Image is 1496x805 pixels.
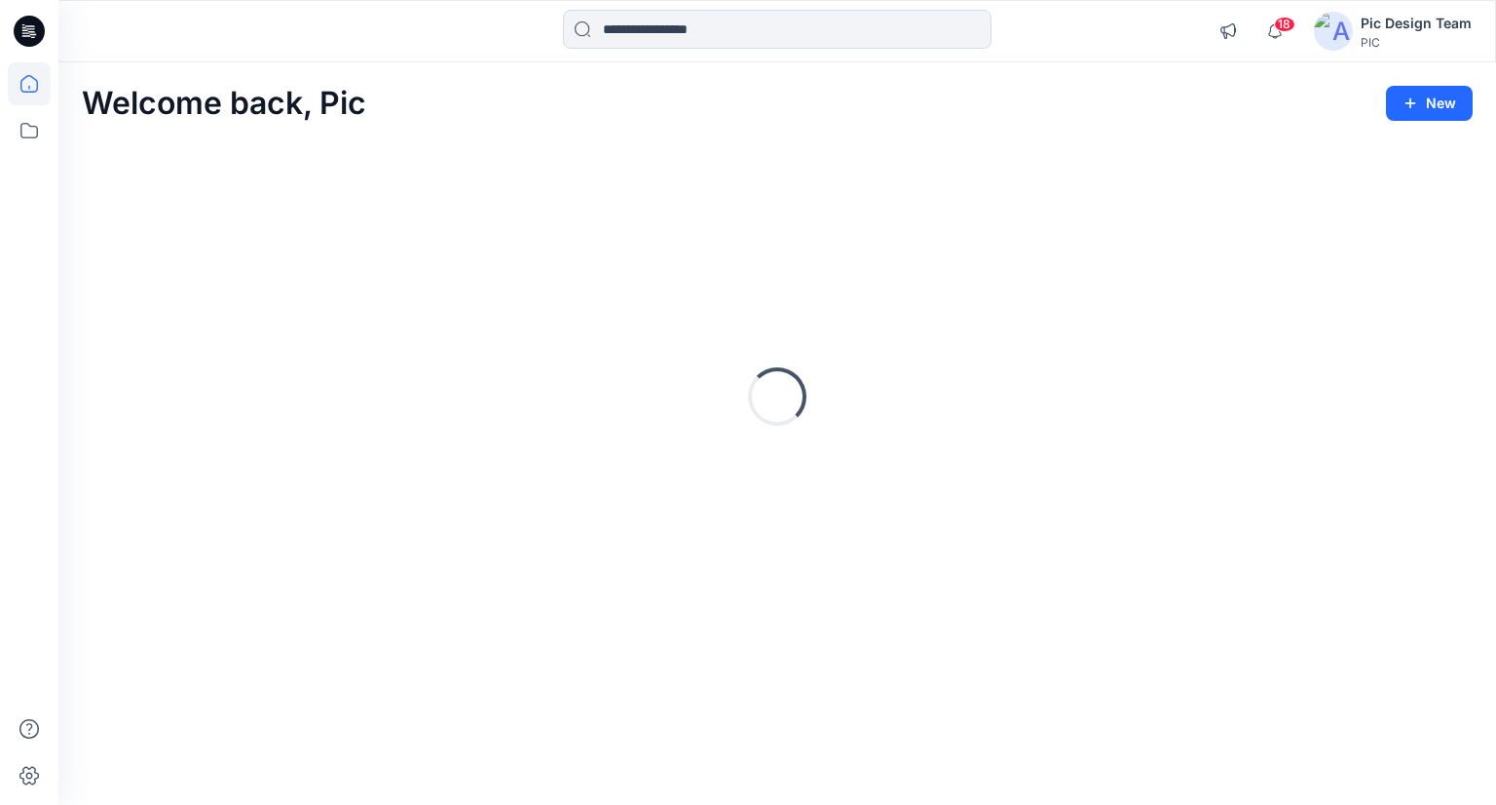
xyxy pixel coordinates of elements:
span: 18 [1274,17,1295,32]
h2: Welcome back, Pic [82,86,366,122]
div: PIC [1361,35,1472,50]
div: Pic Design Team [1361,12,1472,35]
button: New [1386,86,1473,121]
img: avatar [1314,12,1353,51]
